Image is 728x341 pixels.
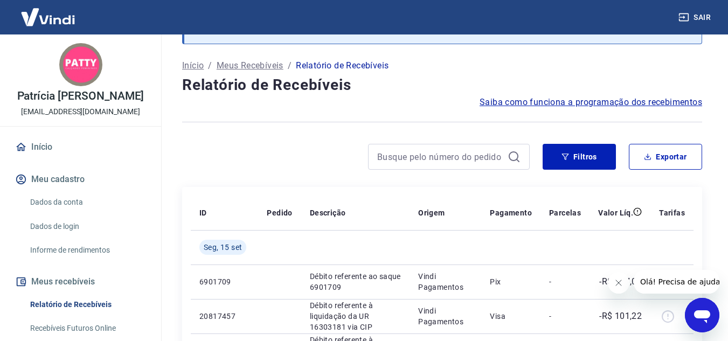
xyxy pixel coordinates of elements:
[418,271,473,293] p: Vindi Pagamentos
[685,298,719,332] iframe: Botão para abrir a janela de mensagens
[199,276,249,287] p: 6901709
[26,215,148,238] a: Dados de login
[208,59,212,72] p: /
[199,207,207,218] p: ID
[17,91,144,102] p: Patrícia [PERSON_NAME]
[676,8,715,27] button: Sair
[659,207,685,218] p: Tarifas
[377,149,503,165] input: Busque pelo número do pedido
[21,106,140,117] p: [EMAIL_ADDRESS][DOMAIN_NAME]
[26,294,148,316] a: Relatório de Recebíveis
[13,270,148,294] button: Meus recebíveis
[549,311,581,322] p: -
[13,1,83,33] img: Vindi
[629,144,702,170] button: Exportar
[598,207,633,218] p: Valor Líq.
[543,144,616,170] button: Filtros
[288,59,292,72] p: /
[418,305,473,327] p: Vindi Pagamentos
[599,275,642,288] p: -R$ 287,04
[549,207,581,218] p: Parcelas
[418,207,445,218] p: Origem
[182,59,204,72] a: Início
[634,270,719,294] iframe: Mensagem da empresa
[13,168,148,191] button: Meu cadastro
[217,59,283,72] a: Meus Recebíveis
[490,311,532,322] p: Visa
[310,207,346,218] p: Descrição
[608,272,629,294] iframe: Fechar mensagem
[599,310,642,323] p: -R$ 101,22
[13,135,148,159] a: Início
[26,239,148,261] a: Informe de rendimentos
[26,317,148,339] a: Recebíveis Futuros Online
[549,276,581,287] p: -
[310,271,401,293] p: Débito referente ao saque 6901709
[6,8,91,16] span: Olá! Precisa de ajuda?
[296,59,389,72] p: Relatório de Recebíveis
[204,242,242,253] span: Seg, 15 set
[59,43,102,86] img: 7b5ae966-f604-43f6-bfcf-25a01e91ca09.jpeg
[182,74,702,96] h4: Relatório de Recebíveis
[480,96,702,109] a: Saiba como funciona a programação dos recebimentos
[490,207,532,218] p: Pagamento
[490,276,532,287] p: Pix
[267,207,292,218] p: Pedido
[26,191,148,213] a: Dados da conta
[199,311,249,322] p: 20817457
[310,300,401,332] p: Débito referente à liquidação da UR 16303181 via CIP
